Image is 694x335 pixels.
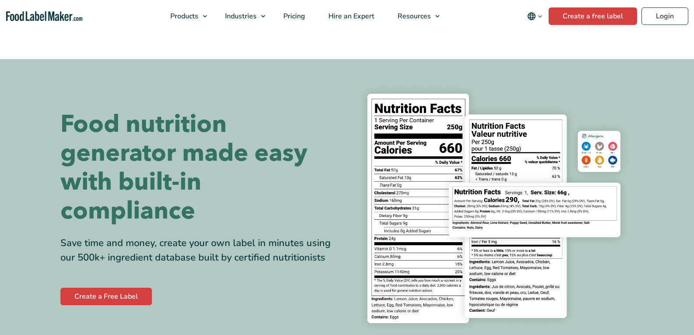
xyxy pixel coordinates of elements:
[521,7,549,25] button: Change language
[281,11,306,21] span: Pricing
[60,288,152,305] a: Create a Free Label
[60,236,341,265] div: Save time and money, create your own label in minutes using our 500k+ ingredient database built b...
[222,11,257,21] span: Industries
[641,7,688,25] a: Login
[168,11,199,21] span: Products
[60,110,341,226] h1: Food nutrition generator made easy with built-in compliance
[6,11,83,21] a: Food Label Maker homepage
[326,11,375,21] span: Hire an Expert
[395,11,432,21] span: Resources
[549,7,637,25] a: Create a free label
